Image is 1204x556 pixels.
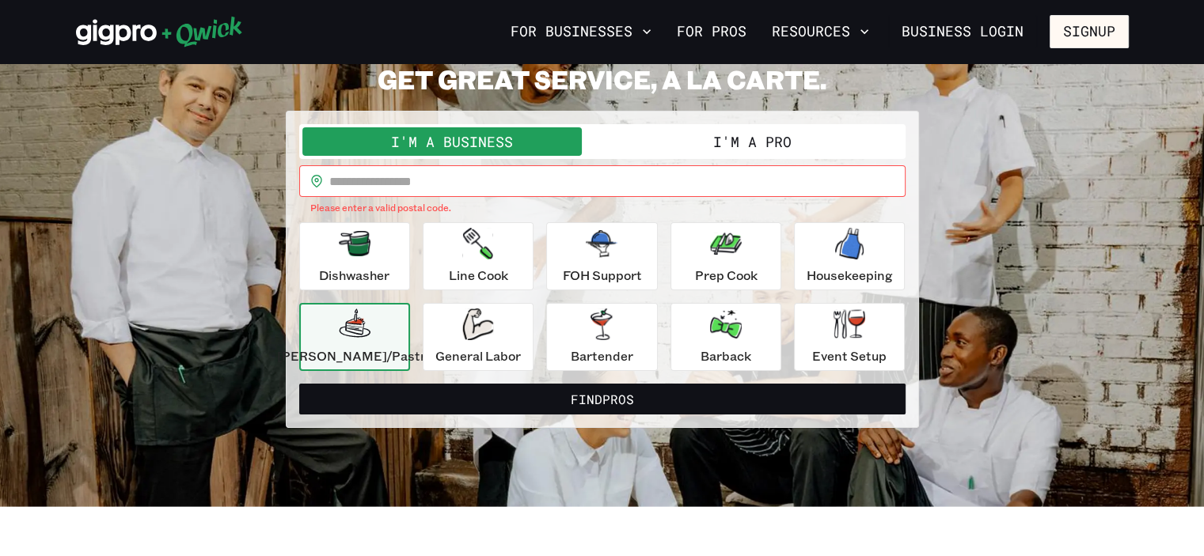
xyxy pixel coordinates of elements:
[302,127,602,156] button: I'm a Business
[765,18,875,45] button: Resources
[807,266,893,285] p: Housekeeping
[286,63,919,95] h2: GET GREAT SERVICE, A LA CARTE.
[602,127,902,156] button: I'm a Pro
[701,346,751,365] p: Barback
[562,266,641,285] p: FOH Support
[504,18,658,45] button: For Businesses
[694,266,757,285] p: Prep Cook
[299,384,906,415] button: FindPros
[299,303,410,371] button: [PERSON_NAME]/Pastry
[670,18,753,45] a: For Pros
[571,346,633,365] p: Bartender
[670,303,781,371] button: Barback
[423,303,534,371] button: General Labor
[277,346,432,365] p: [PERSON_NAME]/Pastry
[319,266,389,285] p: Dishwasher
[812,346,887,365] p: Event Setup
[546,303,657,371] button: Bartender
[888,15,1037,48] a: Business Login
[435,346,521,365] p: General Labor
[1050,15,1129,48] button: Signup
[794,222,905,290] button: Housekeeping
[546,222,657,290] button: FOH Support
[423,222,534,290] button: Line Cook
[670,222,781,290] button: Prep Cook
[794,303,905,371] button: Event Setup
[310,200,894,216] p: Please enter a valid postal code.
[299,222,410,290] button: Dishwasher
[449,266,508,285] p: Line Cook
